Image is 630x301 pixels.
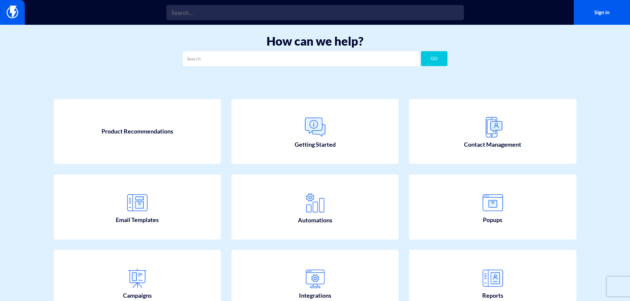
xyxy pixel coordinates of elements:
a: Product Recommendations [54,99,221,164]
a: Email Templates [54,174,221,240]
a: Popups [409,174,576,240]
span: Automations [298,216,332,225]
input: Search [183,51,419,66]
span: Popups [483,216,502,224]
span: Campaigns [123,291,152,300]
button: GO [421,51,447,66]
span: Reports [482,291,503,300]
span: Integrations [299,291,331,300]
span: Product Recommendations [102,127,173,136]
input: Search... [166,5,464,20]
span: Email Templates [116,216,159,224]
a: Contact Management [409,99,576,164]
span: Getting Started [295,140,336,149]
span: Contact Management [464,140,521,149]
a: Getting Started [231,99,399,164]
h1: How can we help? [10,35,620,48]
a: Automations [231,174,399,240]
